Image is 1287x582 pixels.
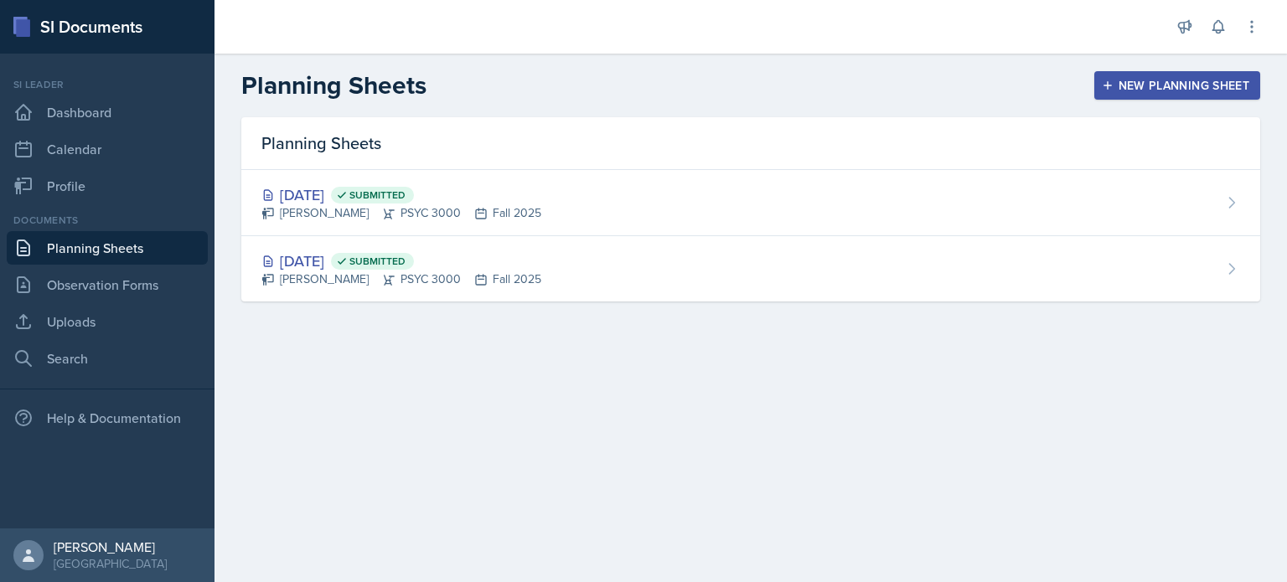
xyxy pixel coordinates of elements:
a: Dashboard [7,95,208,129]
div: [PERSON_NAME] [54,538,167,555]
h2: Planning Sheets [241,70,426,100]
span: Submitted [349,188,406,202]
div: [DATE] [261,250,541,272]
a: Profile [7,169,208,203]
div: [PERSON_NAME] PSYC 3000 Fall 2025 [261,204,541,222]
div: Si leader [7,77,208,92]
a: Uploads [7,305,208,338]
button: New Planning Sheet [1094,71,1260,100]
a: [DATE] Submitted [PERSON_NAME]PSYC 3000Fall 2025 [241,170,1260,236]
span: Submitted [349,255,406,268]
a: Search [7,342,208,375]
div: Help & Documentation [7,401,208,435]
a: Observation Forms [7,268,208,301]
div: Planning Sheets [241,117,1260,170]
div: [DATE] [261,183,541,206]
a: Calendar [7,132,208,166]
div: Documents [7,213,208,228]
div: [PERSON_NAME] PSYC 3000 Fall 2025 [261,270,541,288]
a: Planning Sheets [7,231,208,265]
div: [GEOGRAPHIC_DATA] [54,555,167,572]
a: [DATE] Submitted [PERSON_NAME]PSYC 3000Fall 2025 [241,236,1260,301]
div: New Planning Sheet [1105,79,1249,92]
